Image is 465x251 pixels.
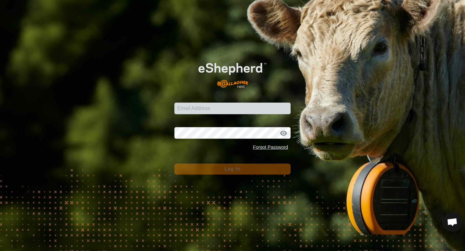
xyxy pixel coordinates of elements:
span: Log In [224,166,240,172]
input: Email Address [174,103,291,114]
img: E-shepherd Logo [186,53,279,93]
a: Forgot Password [253,145,288,150]
div: Open chat [443,212,462,232]
button: Log In [174,164,291,175]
